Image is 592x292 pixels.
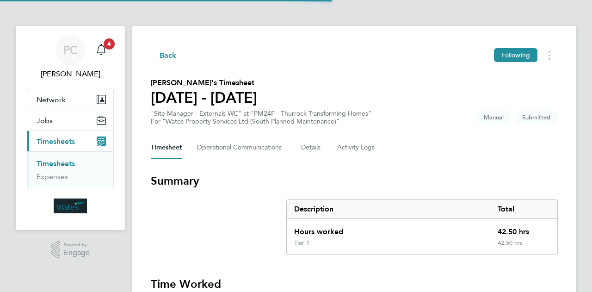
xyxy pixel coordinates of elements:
[160,50,177,61] span: Back
[16,26,125,230] nav: Main navigation
[37,159,75,168] a: Timesheets
[37,95,66,104] span: Network
[104,38,115,50] span: 4
[151,50,177,61] button: Back
[64,241,90,249] span: Powered by
[151,77,257,88] h2: [PERSON_NAME]'s Timesheet
[37,172,68,181] a: Expenses
[287,219,490,239] div: Hours worked
[501,51,530,59] span: Following
[63,44,78,56] span: PC
[27,68,114,80] span: Paul Constable
[27,35,114,80] a: PC[PERSON_NAME]
[197,137,286,159] button: Operational Communications
[151,110,371,125] div: "Site Manager - Externals WC" at "PM24F - Thurrock Transforming Homes"
[151,88,257,107] h1: [DATE] - [DATE]
[27,199,114,213] a: Go to home page
[27,89,113,110] button: Network
[92,35,111,65] a: 4
[27,151,113,189] div: Timesheets
[476,110,511,125] span: This timesheet was manually created.
[27,131,113,151] button: Timesheets
[27,110,113,130] button: Jobs
[337,137,376,159] button: Activity Logs
[64,249,90,257] span: Engage
[286,199,558,255] div: Summary
[51,241,90,259] a: Powered byEngage
[37,137,75,146] span: Timesheets
[301,137,322,159] button: Details
[151,137,182,159] button: Timesheet
[490,239,557,254] div: 42.50 hrs
[37,116,53,125] span: Jobs
[490,219,557,239] div: 42.50 hrs
[151,277,558,292] h3: Time Worked
[151,174,558,188] h3: Summary
[490,200,557,218] div: Total
[287,200,490,218] div: Description
[294,239,309,247] div: Tier 1
[541,48,558,62] button: Timesheets Menu
[54,199,87,213] img: wates-logo-retina.png
[151,118,371,125] div: For "Wates Property Services Ltd (South Planned Maintenance)"
[515,110,558,125] span: This timesheet is Submitted.
[494,48,537,62] button: Following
